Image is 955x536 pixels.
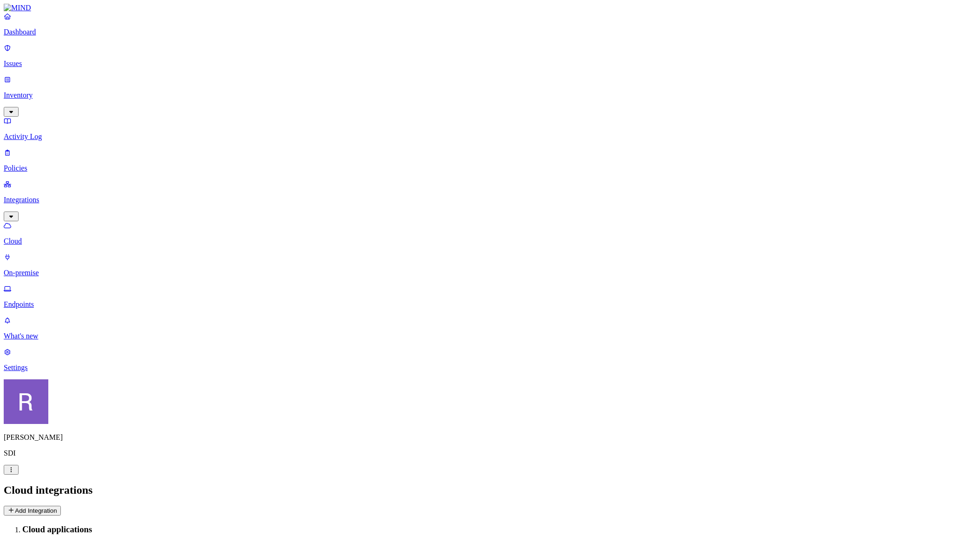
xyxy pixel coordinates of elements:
p: Integrations [4,196,951,204]
a: Settings [4,348,951,372]
a: On-premise [4,253,951,277]
p: Inventory [4,91,951,99]
p: Cloud [4,237,951,245]
p: Endpoints [4,300,951,309]
p: Policies [4,164,951,172]
a: Activity Log [4,117,951,141]
a: Endpoints [4,285,951,309]
h3: Cloud applications [22,524,951,535]
a: Inventory [4,75,951,115]
img: Rich Thompson [4,379,48,424]
p: What's new [4,332,951,340]
p: Issues [4,60,951,68]
button: Add Integration [4,506,61,516]
h2: Cloud integrations [4,484,951,496]
a: Policies [4,148,951,172]
p: [PERSON_NAME] [4,433,951,442]
a: MIND [4,4,951,12]
p: Settings [4,364,951,372]
img: MIND [4,4,31,12]
p: Activity Log [4,132,951,141]
p: SDI [4,449,951,457]
p: Dashboard [4,28,951,36]
a: Issues [4,44,951,68]
a: Dashboard [4,12,951,36]
p: On-premise [4,269,951,277]
a: What's new [4,316,951,340]
a: Integrations [4,180,951,220]
a: Cloud [4,221,951,245]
